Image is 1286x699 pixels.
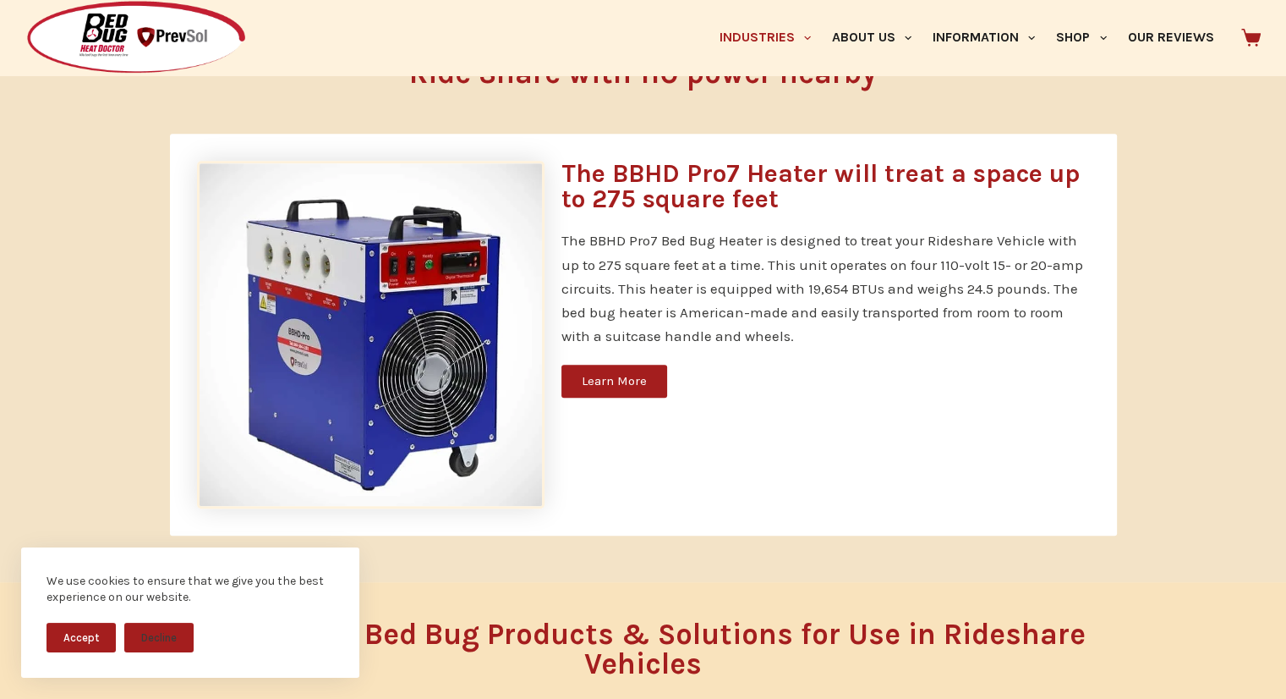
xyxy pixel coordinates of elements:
span: Learn More [582,375,647,388]
h2: More Great Bed Bug Products & Solutions for Use in Rideshare Vehicles [198,619,1088,679]
h2: Ride Share with 110 power nearby [198,58,1088,88]
p: The BBHD Pro7 Bed Bug Heater is designed to treat your Rideshare Vehicle with up to 275 square fe... [561,228,1090,347]
a: Learn More [561,365,667,398]
button: Decline [124,623,194,652]
button: Open LiveChat chat widget [14,7,64,58]
button: Accept [47,623,116,652]
h3: The BBHD Pro7 Heater will treat a space up to 275 square feet [561,161,1090,212]
div: We use cookies to ensure that we give you the best experience on our website. [47,573,334,606]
